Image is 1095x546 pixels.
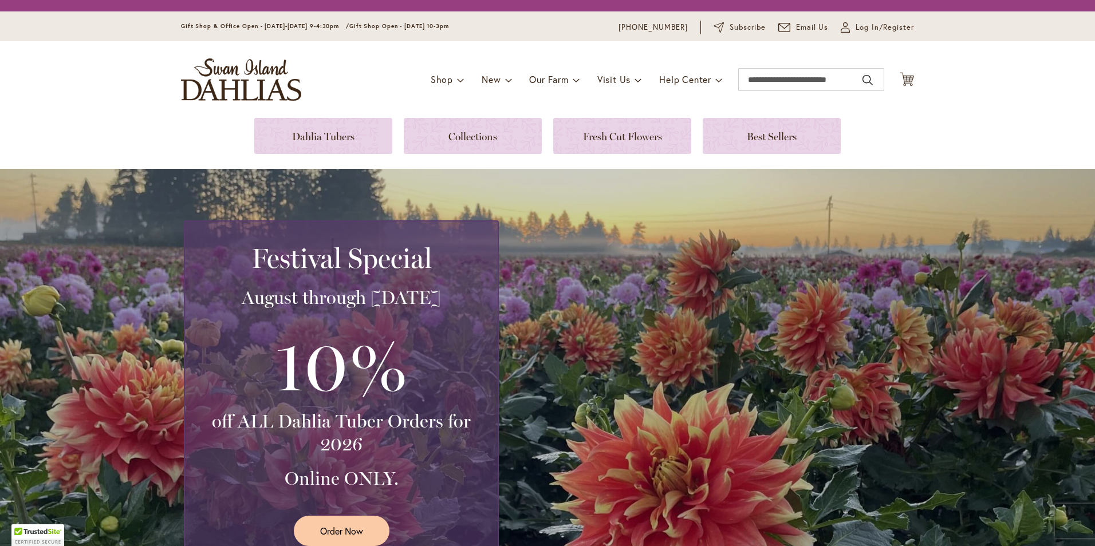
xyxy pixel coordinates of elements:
span: Log In/Register [856,22,914,33]
h3: off ALL Dahlia Tuber Orders for 2026 [199,410,484,456]
a: store logo [181,58,301,101]
a: Subscribe [714,22,766,33]
div: TrustedSite Certified [11,524,64,546]
a: Email Us [778,22,829,33]
span: Help Center [659,73,711,85]
button: Search [862,71,873,89]
span: Gift Shop Open - [DATE] 10-3pm [349,22,449,30]
span: Gift Shop & Office Open - [DATE]-[DATE] 9-4:30pm / [181,22,349,30]
span: Shop [431,73,453,85]
span: Subscribe [730,22,766,33]
span: Visit Us [597,73,631,85]
h2: Festival Special [199,242,484,274]
span: New [482,73,501,85]
span: Email Us [796,22,829,33]
a: Log In/Register [841,22,914,33]
h3: 10% [199,321,484,410]
a: [PHONE_NUMBER] [619,22,688,33]
h3: Online ONLY. [199,467,484,490]
span: Order Now [320,524,363,537]
span: Our Farm [529,73,568,85]
a: Order Now [294,516,389,546]
h3: August through [DATE] [199,286,484,309]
